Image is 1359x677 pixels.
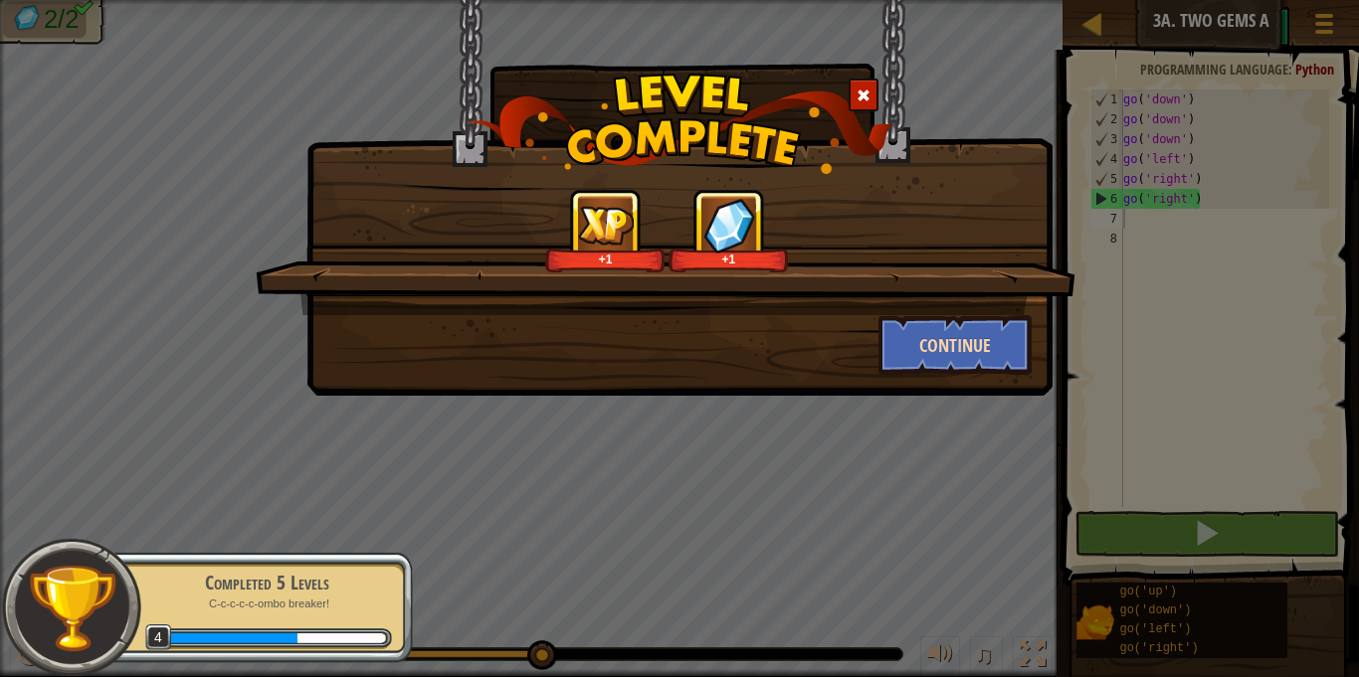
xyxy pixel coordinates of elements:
[703,198,755,253] img: reward_icon_gems.png
[549,252,662,266] div: +1
[27,563,117,653] img: trophy.png
[141,569,392,596] div: Completed 5 Levels
[467,74,893,174] img: level_complete.png
[878,315,1033,375] button: Continue
[673,252,785,266] div: +1
[141,596,392,611] p: C-c-c-c-c-ombo breaker!
[145,624,172,651] span: 4
[578,206,634,245] img: reward_icon_xp.png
